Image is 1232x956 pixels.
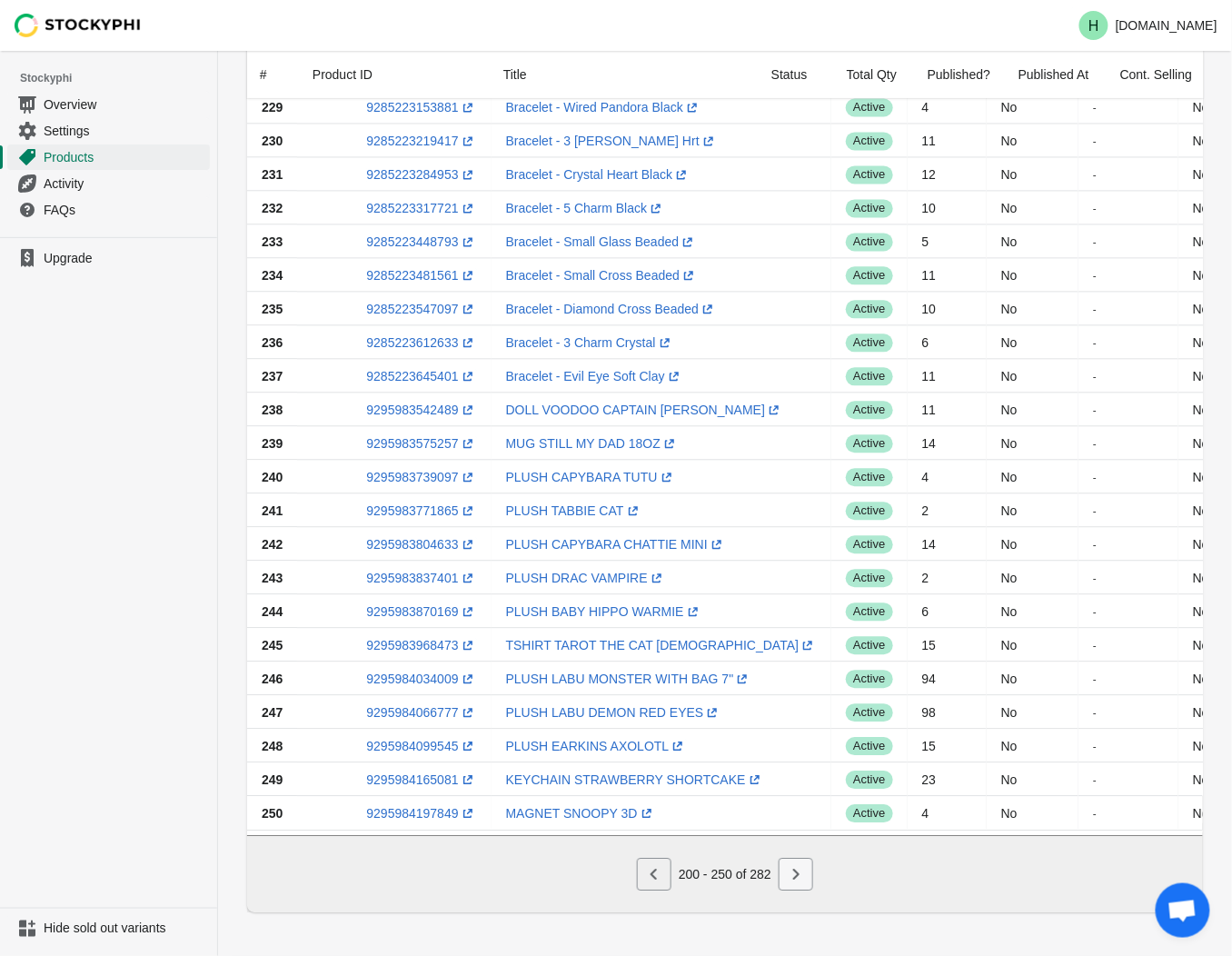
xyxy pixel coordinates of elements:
[7,196,210,223] a: FAQs
[44,122,206,140] span: Settings
[987,359,1078,393] td: No
[1093,336,1097,348] small: -
[908,426,987,460] td: 14
[1093,706,1097,718] small: -
[908,493,987,527] td: 2
[366,403,476,417] a: 9295983542489(opens a new window)
[262,100,283,115] span: 229
[366,335,476,350] a: 9285223612633(opens a new window)
[1093,538,1097,550] small: -
[757,51,832,98] div: Status
[506,403,784,417] a: DOLL VOODOO CAPTAIN [PERSON_NAME](opens a new window)
[1093,303,1097,314] small: -
[987,628,1078,662] td: No
[506,134,718,148] a: Bracelet - 3 [PERSON_NAME] Hrt(opens a new window)
[987,292,1078,325] td: No
[489,51,757,98] div: Title
[7,916,210,941] a: Hide sold out variants
[637,858,671,891] button: Previous
[506,672,752,686] a: PLUSH LABU MONSTER WITH BAG 7"(opens a new window)
[366,302,476,316] a: 9285223547097(opens a new window)
[262,369,283,383] span: 237
[846,569,892,587] span: active
[1093,168,1097,180] small: -
[846,165,892,184] span: active
[366,806,476,821] a: 9295984197849(opens a new window)
[506,806,656,821] a: MAGNET SNOOPY 3D(opens a new window)
[846,804,892,822] span: active
[366,672,476,686] a: 9295984034009(opens a new window)
[908,561,987,594] td: 2
[1093,437,1097,449] small: -
[1106,51,1207,98] div: Cont. Selling
[987,90,1078,124] td: No
[506,470,676,484] a: PLUSH CAPYBARA TUTU(opens a new window)
[44,249,206,267] span: Upgrade
[987,124,1078,157] td: No
[908,258,987,292] td: 11
[987,493,1078,527] td: No
[846,132,892,150] span: active
[987,460,1078,493] td: No
[44,201,206,219] span: FAQs
[506,234,698,249] a: Bracelet - Small Glass Beaded(opens a new window)
[846,502,892,520] span: active
[298,51,489,98] div: Product ID
[908,124,987,157] td: 11
[846,334,892,352] span: active
[1093,269,1097,281] small: -
[846,300,892,318] span: active
[779,858,813,891] button: Next
[506,571,666,585] a: PLUSH DRAC VAMPIRE(opens a new window)
[506,503,642,518] a: PLUSH TABBIE CAT(opens a new window)
[908,325,987,359] td: 6
[262,739,283,753] span: 248
[1093,504,1097,516] small: -
[846,468,892,486] span: active
[7,91,210,117] a: Overview
[987,426,1078,460] td: No
[987,191,1078,224] td: No
[1093,370,1097,382] small: -
[908,191,987,224] td: 10
[506,369,683,383] a: Bracelet - Evil Eye Soft Clay(opens a new window)
[913,51,1004,98] div: Published?
[262,234,283,249] span: 233
[366,134,476,148] a: 9285223219417(opens a new window)
[1093,740,1097,752] small: -
[366,638,476,652] a: 9295983968473(opens a new window)
[262,134,283,148] span: 230
[262,604,283,619] span: 244
[366,470,476,484] a: 9295983739097(opens a new window)
[506,167,691,182] a: Bracelet - Crystal Heart Black(opens a new window)
[366,100,476,115] a: 9285223153881(opens a new window)
[1093,134,1097,146] small: -
[7,245,210,271] a: Upgrade
[506,739,688,753] a: PLUSH EARKINS AXOLOTL(opens a new window)
[987,561,1078,594] td: No
[506,537,726,552] a: PLUSH CAPYBARA CHATTIE MINI(opens a new window)
[506,335,674,350] a: Bracelet - 3 Charm Crystal(opens a new window)
[1093,773,1097,785] small: -
[846,401,892,419] span: active
[366,503,476,518] a: 9295983771865(opens a new window)
[506,638,818,652] a: TSHIRT TAROT THE CAT [DEMOGRAPHIC_DATA](opens a new window)
[262,672,283,686] span: 246
[846,636,892,654] span: active
[262,436,283,451] span: 239
[1093,471,1097,483] small: -
[262,335,283,350] span: 236
[262,403,283,417] span: 238
[7,144,210,170] a: Products
[908,594,987,628] td: 6
[637,851,813,891] nav: Pagination
[987,762,1078,796] td: No
[908,527,987,561] td: 14
[44,174,206,193] span: Activity
[1093,807,1097,819] small: -
[908,695,987,729] td: 98
[987,393,1078,426] td: No
[262,302,283,316] span: 235
[987,527,1078,561] td: No
[262,503,283,518] span: 241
